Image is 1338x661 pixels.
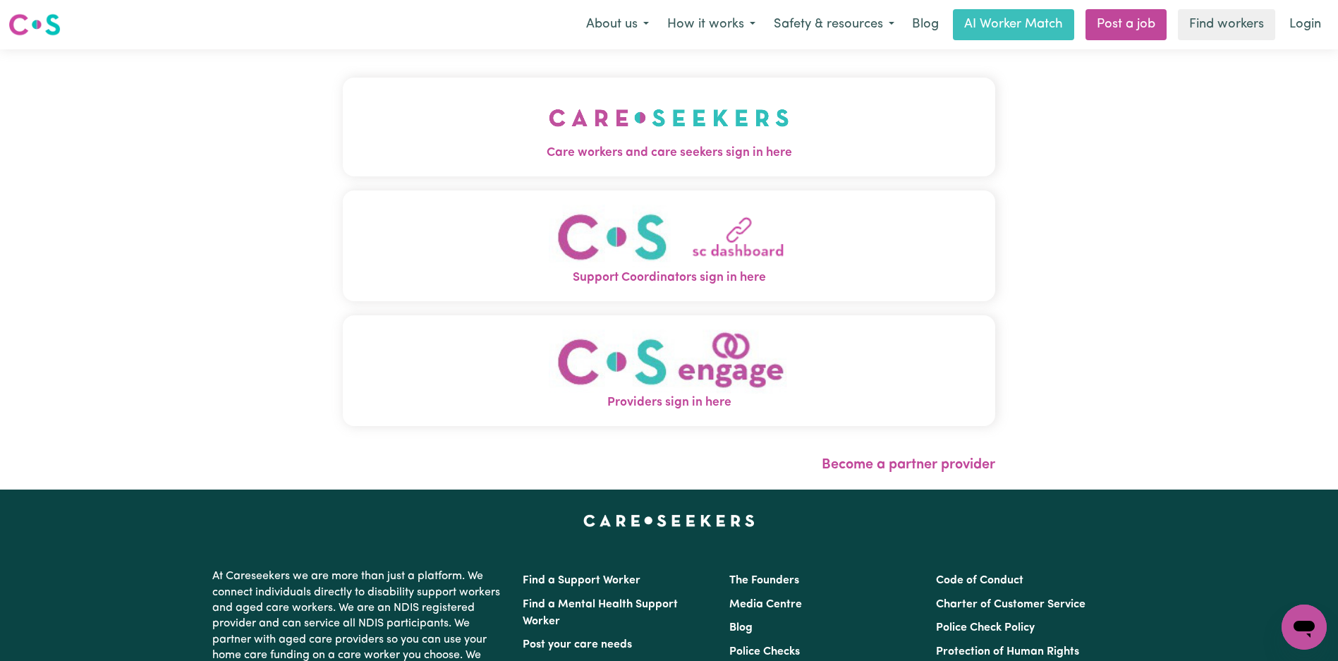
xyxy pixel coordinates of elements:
button: Safety & resources [765,10,904,40]
a: Find a Support Worker [523,575,640,586]
button: Providers sign in here [343,315,995,426]
button: About us [577,10,658,40]
a: Charter of Customer Service [936,599,1085,610]
a: Careseekers home page [583,515,755,526]
button: How it works [658,10,765,40]
a: Login [1281,9,1330,40]
a: Media Centre [729,599,802,610]
iframe: Button to launch messaging window [1282,605,1327,650]
a: Post your care needs [523,639,632,650]
a: Become a partner provider [822,458,995,472]
a: The Founders [729,575,799,586]
a: Protection of Human Rights [936,646,1079,657]
a: Find workers [1178,9,1275,40]
a: Find a Mental Health Support Worker [523,599,678,627]
a: AI Worker Match [953,9,1074,40]
span: Providers sign in here [343,394,995,412]
button: Support Coordinators sign in here [343,190,995,301]
a: Post a job [1085,9,1167,40]
button: Care workers and care seekers sign in here [343,78,995,176]
a: Police Check Policy [936,622,1035,633]
img: Careseekers logo [8,12,61,37]
a: Blog [904,9,947,40]
a: Careseekers logo [8,8,61,41]
span: Care workers and care seekers sign in here [343,144,995,162]
a: Code of Conduct [936,575,1023,586]
span: Support Coordinators sign in here [343,269,995,287]
a: Police Checks [729,646,800,657]
a: Blog [729,622,753,633]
